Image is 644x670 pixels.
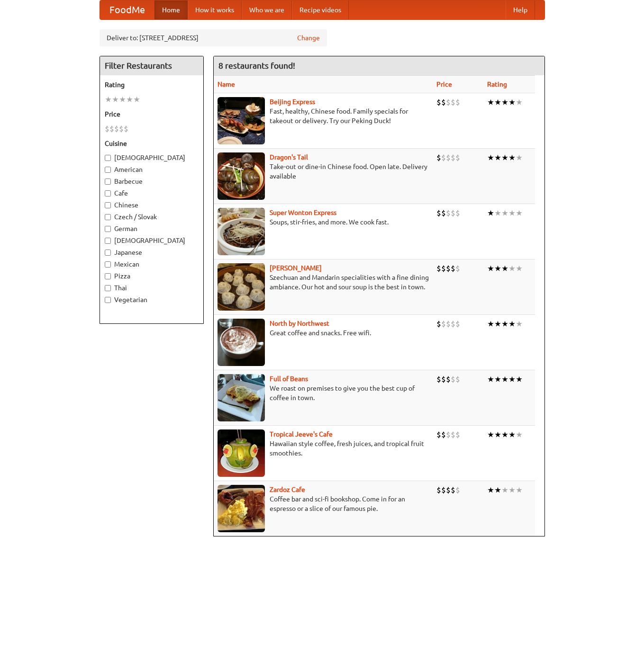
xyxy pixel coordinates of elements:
[516,97,523,107] li: ★
[218,439,429,458] p: Hawaiian style coffee, fresh juices, and tropical fruit smoothies.
[105,188,199,198] label: Cafe
[494,319,501,329] li: ★
[516,208,523,218] li: ★
[446,485,451,495] li: $
[218,494,429,513] p: Coffee bar and sci-fi bookshop. Come in for an espresso or a slice of our famous pie.
[105,153,199,162] label: [DEMOGRAPHIC_DATA]
[441,485,446,495] li: $
[508,208,516,218] li: ★
[105,248,199,257] label: Japanese
[455,485,460,495] li: $
[100,0,154,19] a: FoodMe
[494,374,501,384] li: ★
[508,374,516,384] li: ★
[105,285,111,291] input: Thai
[100,56,203,75] h4: Filter Restaurants
[270,153,308,161] a: Dragon's Tail
[451,152,455,163] li: $
[446,208,451,218] li: $
[455,319,460,329] li: $
[105,139,199,148] h5: Cuisine
[436,152,441,163] li: $
[270,486,305,493] b: Zardoz Cafe
[516,263,523,274] li: ★
[105,124,109,134] li: $
[105,155,111,161] input: [DEMOGRAPHIC_DATA]
[218,328,429,338] p: Great coffee and snacks. Free wifi.
[494,485,501,495] li: ★
[455,429,460,440] li: $
[218,97,265,144] img: beijing.jpg
[105,259,199,269] label: Mexican
[494,97,501,107] li: ★
[436,208,441,218] li: $
[446,374,451,384] li: $
[105,295,199,304] label: Vegetarian
[105,179,111,185] input: Barbecue
[508,485,516,495] li: ★
[188,0,242,19] a: How it works
[508,319,516,329] li: ★
[297,33,320,43] a: Change
[487,80,507,88] a: Rating
[270,209,336,216] a: Super Wonton Express
[105,177,199,186] label: Barbecue
[270,430,333,438] a: Tropical Jeeve's Cafe
[105,261,111,268] input: Mexican
[105,238,111,244] input: [DEMOGRAPHIC_DATA]
[218,107,429,125] p: Fast, healthy, Chinese food. Family specials for takeout or delivery. Try our Peking Duck!
[436,485,441,495] li: $
[105,167,111,173] input: American
[218,384,429,402] p: We roast on premises to give you the best cup of coffee in town.
[508,152,516,163] li: ★
[441,263,446,274] li: $
[487,152,494,163] li: ★
[451,319,455,329] li: $
[105,271,199,281] label: Pizza
[501,319,508,329] li: ★
[154,0,188,19] a: Home
[446,97,451,107] li: $
[242,0,292,19] a: Who we are
[516,485,523,495] li: ★
[436,263,441,274] li: $
[436,80,452,88] a: Price
[451,429,455,440] li: $
[218,429,265,477] img: jeeves.jpg
[105,273,111,279] input: Pizza
[451,97,455,107] li: $
[446,319,451,329] li: $
[133,94,140,105] li: ★
[451,374,455,384] li: $
[516,429,523,440] li: ★
[501,374,508,384] li: ★
[105,224,199,233] label: German
[501,263,508,274] li: ★
[516,319,523,329] li: ★
[487,263,494,274] li: ★
[455,152,460,163] li: $
[218,485,265,532] img: zardoz.jpg
[494,429,501,440] li: ★
[441,374,446,384] li: $
[218,263,265,311] img: shandong.jpg
[270,320,329,327] a: North by Northwest
[270,264,322,272] a: [PERSON_NAME]
[105,165,199,174] label: American
[487,208,494,218] li: ★
[218,80,235,88] a: Name
[105,212,199,222] label: Czech / Slovak
[451,263,455,274] li: $
[455,97,460,107] li: $
[441,429,446,440] li: $
[451,208,455,218] li: $
[506,0,535,19] a: Help
[105,80,199,89] h5: Rating
[487,429,494,440] li: ★
[501,485,508,495] li: ★
[270,98,315,106] b: Beijing Express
